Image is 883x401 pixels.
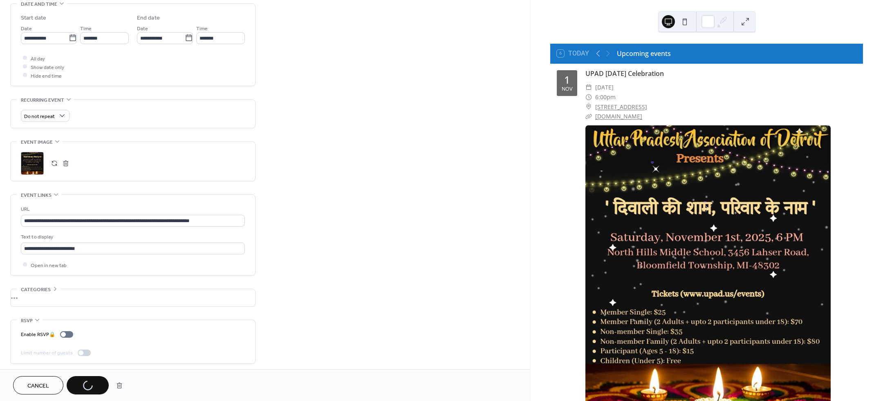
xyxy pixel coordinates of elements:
a: UPAD [DATE] Celebration [585,69,664,78]
div: ​ [585,111,592,121]
div: Nov [562,87,572,92]
div: 1 [564,75,570,85]
div: End date [137,14,160,22]
button: Cancel [13,376,63,394]
span: Do not repeat [24,111,55,121]
span: [DATE] [595,82,614,92]
span: Event image [21,138,53,147]
a: [DOMAIN_NAME] [595,112,642,120]
span: Recurring event [21,96,64,105]
div: ​ [585,92,592,102]
div: Limit number of guests [21,349,73,357]
span: RSVP [21,316,33,325]
span: Cancel [27,382,49,390]
div: URL [21,205,243,214]
span: 6:00pm [595,92,616,102]
a: [STREET_ADDRESS] [595,102,647,112]
span: Event links [21,191,52,200]
div: Start date [21,14,46,22]
span: Open in new tab [31,261,67,270]
div: Upcoming events [617,49,671,58]
div: ​ [585,102,592,112]
span: Time [80,24,92,33]
span: Show date only [31,63,64,71]
div: Text to display [21,233,243,241]
span: Date [137,24,148,33]
span: All day [31,54,45,63]
div: ; [21,152,44,175]
span: Categories [21,285,51,294]
span: Hide end time [31,71,62,80]
div: ​ [585,82,592,92]
span: Time [196,24,208,33]
span: Date [21,24,32,33]
div: ••• [11,289,255,306]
